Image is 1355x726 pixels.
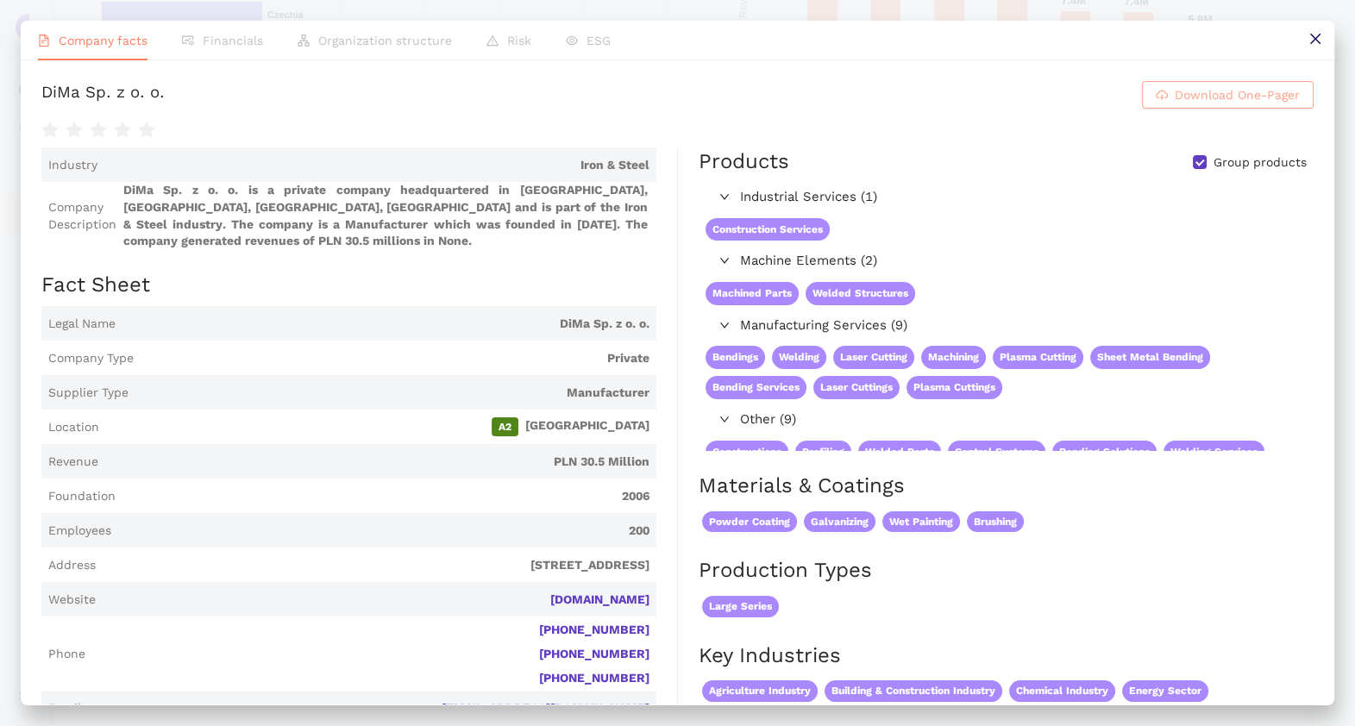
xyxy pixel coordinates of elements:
[740,187,1305,208] span: Industrial Services (1)
[882,511,960,533] span: Wet Painting
[948,441,1045,464] span: Control Systems
[48,157,97,174] span: Industry
[48,646,85,663] span: Phone
[104,157,649,174] span: Iron & Steel
[103,557,649,574] span: [STREET_ADDRESS]
[1156,89,1168,103] span: cloud-download
[719,255,730,266] span: right
[699,147,789,177] div: Products
[566,34,578,47] span: eye
[921,346,986,369] span: Machining
[1308,32,1322,46] span: close
[182,34,194,47] span: fund-view
[706,376,806,399] span: Bending Services
[138,122,155,139] span: star
[587,34,611,47] span: ESG
[48,385,129,402] span: Supplier Type
[122,488,649,505] span: 2006
[699,406,1312,434] div: Other (9)
[492,417,518,436] span: A2
[141,350,649,367] span: Private
[702,511,797,533] span: Powder Coating
[1175,85,1300,104] span: Download One-Pager
[1207,154,1314,172] span: Group products
[813,376,900,399] span: Laser Cuttings
[48,350,134,367] span: Company Type
[41,81,165,109] div: DiMa Sp. z o. o.
[48,316,116,333] span: Legal Name
[48,523,111,540] span: Employees
[59,34,147,47] span: Company facts
[1142,81,1314,109] button: cloud-downloadDownload One-Pager
[740,251,1305,272] span: Machine Elements (2)
[48,199,116,233] span: Company Description
[48,557,96,574] span: Address
[719,320,730,330] span: right
[122,316,649,333] span: DiMa Sp. z o. o.
[105,454,649,471] span: PLN 30.5 Million
[41,122,59,139] span: star
[123,182,649,249] span: DiMa Sp. z o. o. is a private company headquartered in [GEOGRAPHIC_DATA], [GEOGRAPHIC_DATA], [GEO...
[114,122,131,139] span: star
[203,34,263,47] span: Financials
[1090,346,1210,369] span: Sheet Metal Bending
[118,523,649,540] span: 200
[1164,441,1264,464] span: Welding Services
[90,122,107,139] span: star
[48,700,81,717] span: Email
[833,346,914,369] span: Laser Cutting
[48,419,99,436] span: Location
[298,34,310,47] span: apartment
[66,122,83,139] span: star
[699,247,1312,275] div: Machine Elements (2)
[858,441,941,464] span: Welded Parts
[967,511,1024,533] span: Brushing
[804,511,875,533] span: Galvanizing
[825,680,1002,702] span: Building & Construction Industry
[706,346,765,369] span: Bendings
[699,184,1312,211] div: Industrial Services (1)
[719,191,730,202] span: right
[706,218,830,241] span: Construction Services
[507,34,531,47] span: Risk
[48,488,116,505] span: Foundation
[706,441,788,464] span: Constructions
[48,591,96,609] span: Website
[1052,441,1157,464] span: Bending Solutions
[106,417,649,436] span: [GEOGRAPHIC_DATA]
[906,376,1002,399] span: Plasma Cuttings
[48,454,98,471] span: Revenue
[699,312,1312,340] div: Manufacturing Services (9)
[795,441,851,464] span: Profiling
[699,472,1314,501] h2: Materials & Coatings
[740,410,1305,430] span: Other (9)
[772,346,826,369] span: Welding
[806,282,915,305] span: Welded Structures
[993,346,1083,369] span: Plasma Cutting
[719,414,730,424] span: right
[699,642,1314,671] h2: Key Industries
[702,680,818,702] span: Agriculture Industry
[318,34,452,47] span: Organization structure
[740,316,1305,336] span: Manufacturing Services (9)
[486,34,499,47] span: warning
[1295,21,1334,59] button: close
[1122,680,1208,702] span: Energy Sector
[706,282,799,305] span: Machined Parts
[699,556,1314,585] h2: Production Types
[135,385,649,402] span: Manufacturer
[702,596,779,617] span: Large Series
[41,271,656,300] h2: Fact Sheet
[1009,680,1115,702] span: Chemical Industry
